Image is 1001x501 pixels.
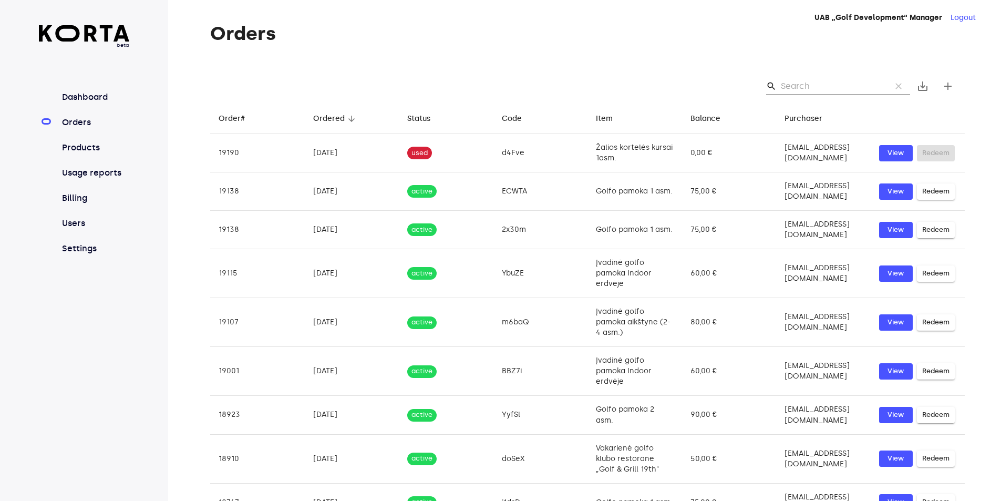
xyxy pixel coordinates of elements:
button: View [879,407,913,423]
input: Search [781,78,883,95]
span: View [884,268,907,280]
span: Redeem [922,224,950,236]
td: 2x30m [493,211,588,249]
td: [EMAIL_ADDRESS][DOMAIN_NAME] [776,298,871,347]
td: m6baQ [493,298,588,347]
button: Redeem [917,314,955,331]
td: 19107 [210,298,305,347]
td: [EMAIL_ADDRESS][DOMAIN_NAME] [776,172,871,211]
td: 19001 [210,347,305,396]
span: Redeem [922,409,950,421]
td: YyfSl [493,396,588,434]
button: Export [910,74,935,99]
span: active [407,454,437,464]
span: View [884,147,907,159]
img: Korta [39,25,130,42]
td: 60,00 € [682,347,777,396]
td: 80,00 € [682,298,777,347]
td: YbuZE [493,249,588,298]
span: arrow_downward [347,114,356,124]
a: Usage reports [60,167,130,179]
td: 19190 [210,134,305,172]
button: Redeem [917,183,955,200]
span: Status [407,113,444,125]
td: 19138 [210,211,305,249]
a: View [879,363,913,380]
td: Golfo pamoka 1 asm. [587,172,682,211]
td: ECWTA [493,172,588,211]
td: [EMAIL_ADDRESS][DOMAIN_NAME] [776,347,871,396]
td: 75,00 € [682,211,777,249]
span: active [407,410,437,420]
span: Item [596,113,626,125]
span: Balance [690,113,734,125]
div: Balance [690,113,720,125]
button: Create new gift card [935,74,961,99]
td: [DATE] [305,134,399,172]
button: Redeem [917,407,955,423]
td: [EMAIL_ADDRESS][DOMAIN_NAME] [776,396,871,434]
a: Billing [60,192,130,205]
td: [DATE] [305,434,399,483]
div: Status [407,113,430,125]
span: View [884,186,907,198]
span: beta [39,42,130,49]
td: Golfo pamoka 1 asm. [587,211,682,249]
td: 75,00 € [682,172,777,211]
span: active [407,366,437,376]
td: [DATE] [305,298,399,347]
span: View [884,409,907,421]
a: Settings [60,242,130,255]
td: Žalios kortelės kursai 1asm. [587,134,682,172]
span: View [884,365,907,377]
td: 90,00 € [682,396,777,434]
strong: UAB „Golf Development“ Manager [814,13,942,22]
span: active [407,225,437,235]
span: View [884,316,907,329]
td: [EMAIL_ADDRESS][DOMAIN_NAME] [776,211,871,249]
td: Golfo pamoka 2 asm. [587,396,682,434]
a: Users [60,217,130,230]
span: active [407,269,437,279]
span: Redeem [922,453,950,465]
div: Item [596,113,613,125]
td: [DATE] [305,396,399,434]
td: Įvadinė golfo pamoka Indoor erdvėje [587,249,682,298]
button: View [879,451,913,467]
td: Vakarienė golfo klubo restorane „Golf & Grill 19th" [587,434,682,483]
button: View [879,265,913,282]
button: View [879,314,913,331]
span: Redeem [922,365,950,377]
td: 18923 [210,396,305,434]
td: [EMAIL_ADDRESS][DOMAIN_NAME] [776,249,871,298]
a: Orders [60,116,130,129]
button: Redeem [917,451,955,467]
td: Įvadinė golfo pamoka Indoor erdvėje [587,347,682,396]
button: Logout [951,13,976,23]
td: d4Fve [493,134,588,172]
td: Įvadinė golfo pamoka aikštyne (2-4 asm.) [587,298,682,347]
td: 50,00 € [682,434,777,483]
td: [DATE] [305,249,399,298]
span: View [884,224,907,236]
button: View [879,145,913,161]
td: [DATE] [305,211,399,249]
span: Order# [219,113,259,125]
span: Code [502,113,535,125]
td: doSeX [493,434,588,483]
td: 60,00 € [682,249,777,298]
span: Redeem [922,316,950,329]
button: View [879,222,913,238]
span: active [407,187,437,197]
button: Redeem [917,265,955,282]
td: 19138 [210,172,305,211]
span: save_alt [916,80,929,93]
span: Search [766,81,777,91]
a: Dashboard [60,91,130,104]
